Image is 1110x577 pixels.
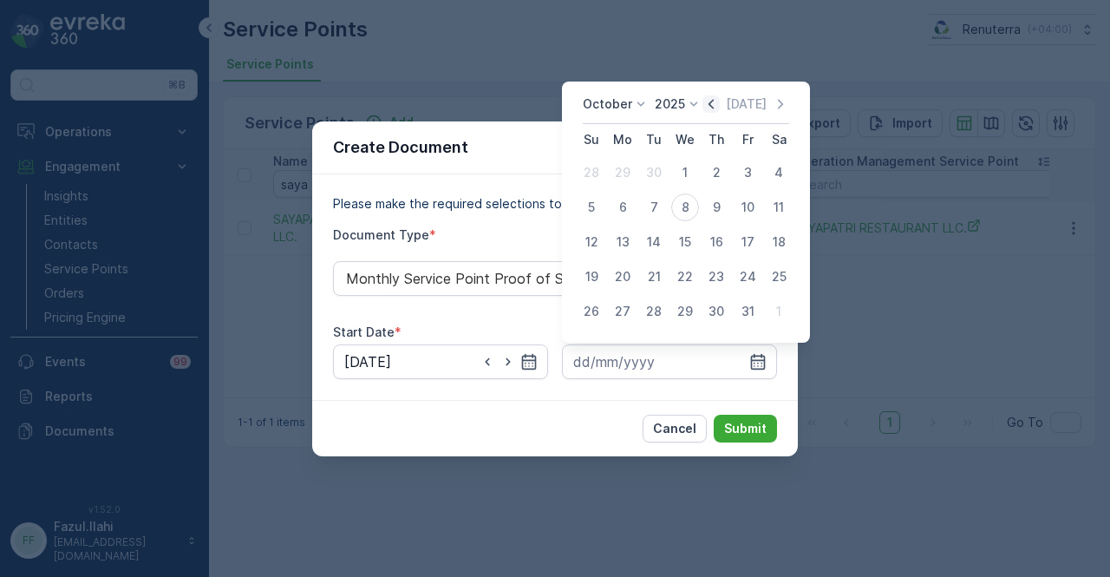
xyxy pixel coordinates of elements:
div: 1 [765,298,793,325]
div: 30 [640,159,668,187]
div: 7 [640,193,668,221]
div: 5 [578,193,605,221]
th: Tuesday [638,124,669,155]
div: 11 [765,193,793,221]
label: Start Date [333,325,395,339]
th: Friday [732,124,763,155]
p: October [583,95,632,113]
div: 3 [734,159,761,187]
div: 16 [702,228,730,256]
button: Submit [714,415,777,443]
div: 20 [609,263,637,291]
div: 10 [734,193,761,221]
div: 31 [734,298,761,325]
p: 2025 [655,95,685,113]
div: 19 [578,263,605,291]
div: 12 [578,228,605,256]
th: Saturday [763,124,794,155]
div: 25 [765,263,793,291]
p: [DATE] [726,95,767,113]
p: Submit [724,420,767,437]
div: 13 [609,228,637,256]
div: 15 [671,228,699,256]
div: 22 [671,263,699,291]
div: 18 [765,228,793,256]
th: Monday [607,124,638,155]
div: 2 [702,159,730,187]
th: Sunday [576,124,607,155]
div: 24 [734,263,761,291]
div: 8 [671,193,699,221]
div: 28 [578,159,605,187]
button: Cancel [643,415,707,443]
p: Cancel [653,420,696,437]
th: Thursday [701,124,732,155]
div: 29 [671,298,699,325]
div: 27 [609,298,637,325]
label: Document Type [333,227,429,242]
div: 6 [609,193,637,221]
div: 14 [640,228,668,256]
div: 9 [702,193,730,221]
p: Create Document [333,135,468,160]
th: Wednesday [669,124,701,155]
input: dd/mm/yyyy [333,344,548,379]
input: dd/mm/yyyy [562,344,777,379]
div: 17 [734,228,761,256]
div: 1 [671,159,699,187]
p: Please make the required selections to create your document. [333,195,777,213]
div: 30 [702,298,730,325]
div: 28 [640,298,668,325]
div: 29 [609,159,637,187]
div: 23 [702,263,730,291]
div: 21 [640,263,668,291]
div: 4 [765,159,793,187]
div: 26 [578,298,605,325]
